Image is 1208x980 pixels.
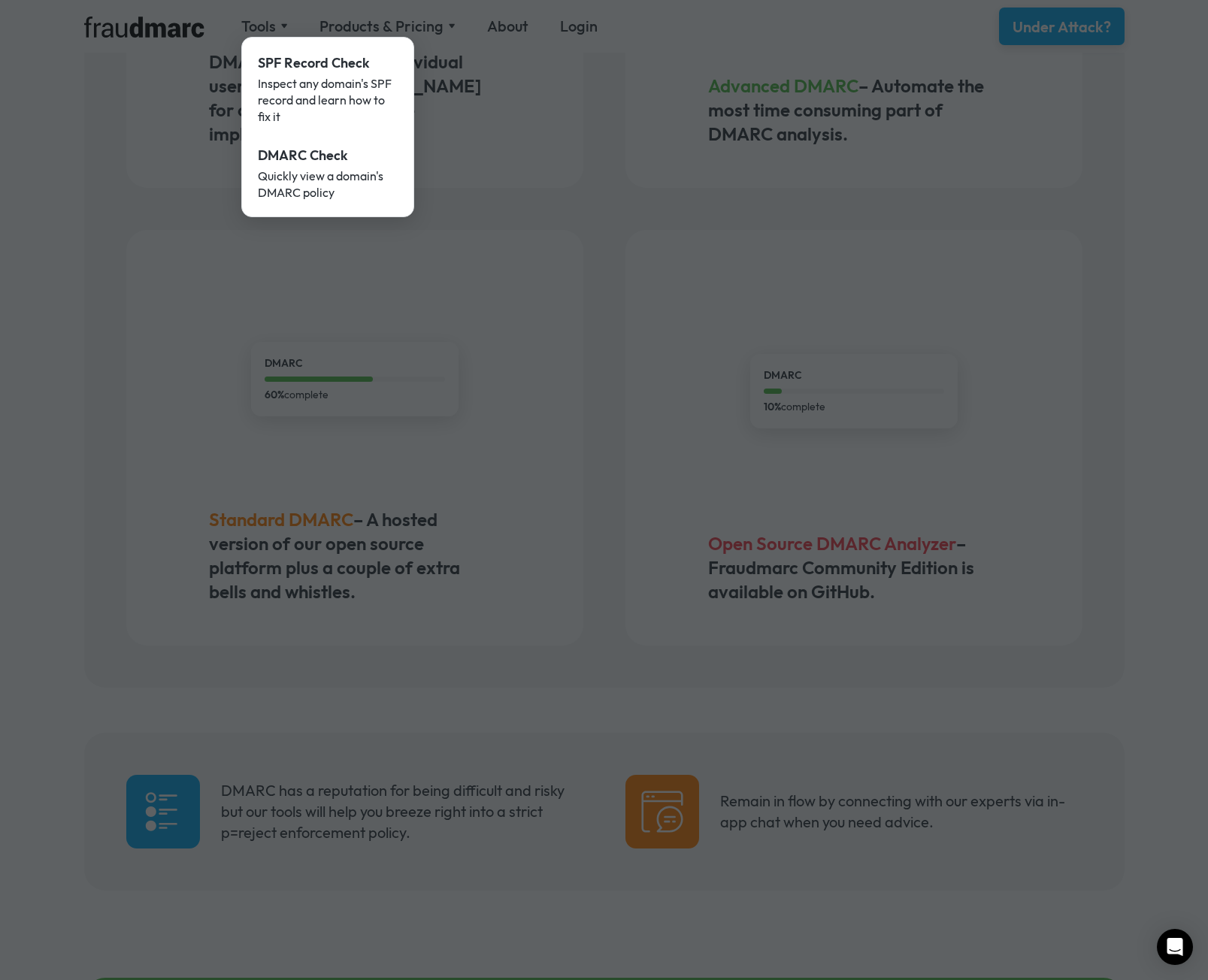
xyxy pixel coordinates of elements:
div: Inspect any domain's SPF record and learn how to fix it [258,75,398,125]
div: Open Intercom Messenger [1157,929,1193,965]
div: SPF Record Check [258,53,398,73]
a: SPF Record CheckInspect any domain's SPF record and learn how to fix it [247,43,408,135]
nav: Tools [241,37,414,217]
a: DMARC CheckQuickly view a domain's DMARC policy [247,135,408,211]
div: Quickly view a domain's DMARC policy [258,168,398,201]
div: DMARC Check [258,146,398,165]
